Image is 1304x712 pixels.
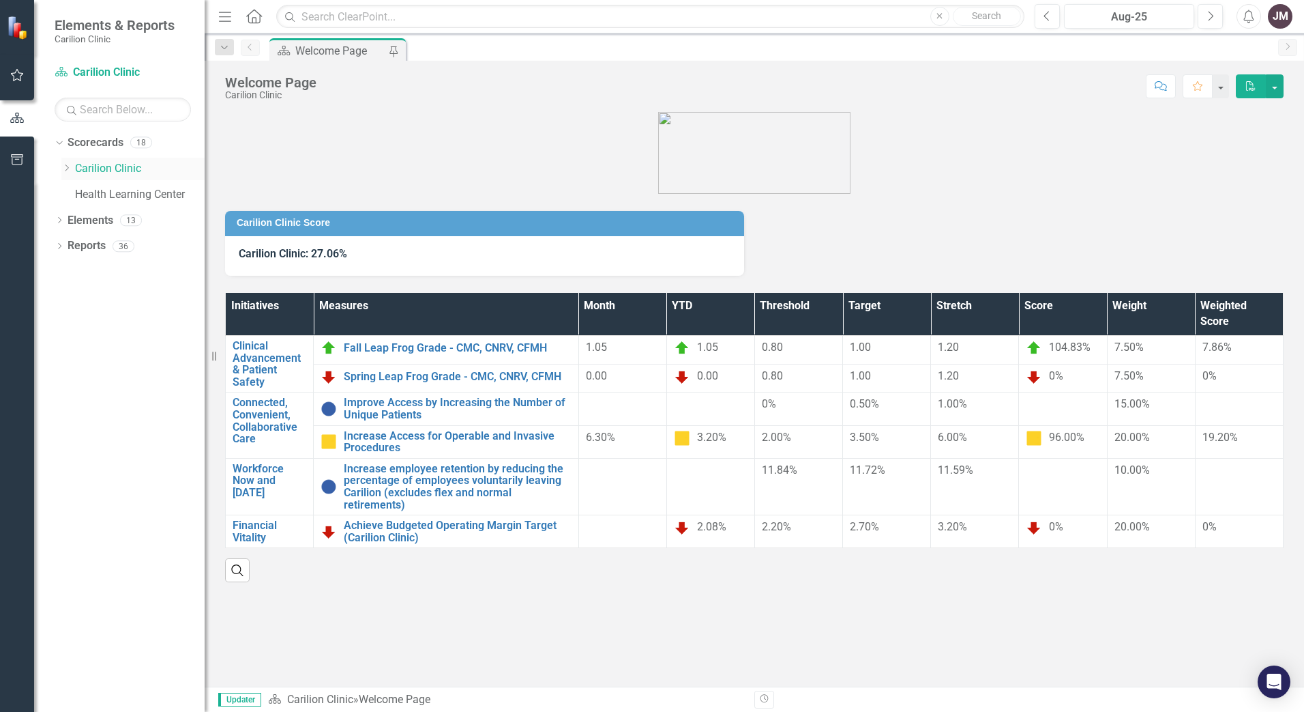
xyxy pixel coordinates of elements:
[225,90,316,100] div: Carilion Clinic
[268,692,744,708] div: »
[697,431,726,444] span: 3.20%
[1268,4,1292,29] button: JM
[762,464,797,476] span: 11.84%
[226,336,314,393] td: Double-Click to Edit Right Click for Context Menu
[1049,520,1063,533] span: 0%
[295,42,385,59] div: Welcome Page
[314,458,579,515] td: Double-Click to Edit Right Click for Context Menu
[1049,341,1091,354] span: 104.83%
[938,369,959,382] span: 1.20
[1049,431,1084,444] span: 96.00%
[697,520,726,533] span: 2.08%
[1114,341,1144,354] span: 7.50%
[850,397,879,410] span: 0.50%
[586,369,607,382] span: 0.00
[762,369,783,382] span: 0.80
[314,393,579,425] td: Double-Click to Edit Right Click for Context Menu
[1026,369,1042,385] img: Below Plan
[762,397,776,410] span: 0%
[68,238,106,254] a: Reports
[1202,431,1238,444] span: 19.20%
[68,135,123,151] a: Scorecards
[953,7,1021,26] button: Search
[321,340,337,356] img: On Target
[55,65,191,81] a: Carilion Clinic
[237,218,737,228] h3: Carilion Clinic Score
[850,464,885,476] span: 11.72%
[68,213,113,229] a: Elements
[314,364,579,393] td: Double-Click to Edit Right Click for Context Menu
[239,247,347,260] span: Carilion Clinic: 27.06%
[226,393,314,458] td: Double-Click to Edit Right Click for Context Menu
[1202,341,1232,354] span: 7.86%
[1258,666,1290,698] div: Open Intercom Messenger
[314,336,579,365] td: Double-Click to Edit Right Click for Context Menu
[226,458,314,515] td: Double-Click to Edit Right Click for Context Menu
[938,341,959,354] span: 1.20
[938,464,973,476] span: 11.59%
[1026,519,1042,536] img: Below Plan
[233,519,306,543] a: Financial Vitality
[314,425,579,458] td: Double-Click to Edit Right Click for Context Menu
[321,479,337,495] img: No Information
[276,5,1024,29] input: Search ClearPoint...
[674,519,690,536] img: Below Plan
[344,371,572,383] a: Spring Leap Frog Grade - CMC, CNRV, CFMH
[697,369,718,382] span: 0.00
[226,515,314,548] td: Double-Click to Edit Right Click for Context Menu
[55,98,191,122] input: Search Below...
[938,520,967,533] span: 3.20%
[233,463,306,499] a: Workforce Now and [DATE]
[120,214,142,226] div: 13
[586,431,615,444] span: 6.30%
[1114,397,1150,410] span: 15.00%
[938,431,967,444] span: 6.00%
[233,397,306,444] a: Connected, Convenient, Collaborative Care
[1202,369,1217,382] span: 0%
[233,340,306,388] a: Clinical Advancement & Patient Safety
[850,341,871,354] span: 1.00
[1026,340,1042,356] img: On Target
[850,369,871,382] span: 1.00
[1064,4,1194,29] button: Aug-25
[674,340,690,356] img: On Target
[1202,520,1217,533] span: 0%
[321,369,337,385] img: Below Plan
[850,520,879,533] span: 2.70%
[762,341,783,354] span: 0.80
[972,10,1001,21] span: Search
[674,430,690,446] img: Caution
[1114,369,1144,382] span: 7.50%
[130,137,152,149] div: 18
[1114,431,1150,444] span: 20.00%
[55,17,175,33] span: Elements & Reports
[658,112,850,194] img: carilion%20clinic%20logo%202.0.png
[1026,430,1042,446] img: Caution
[697,341,718,354] span: 1.05
[344,342,572,354] a: Fall Leap Frog Grade - CMC, CNRV, CFMH
[321,524,337,540] img: Below Plan
[218,693,261,707] span: Updater
[75,187,205,203] a: Health Learning Center
[359,693,430,706] div: Welcome Page
[674,369,690,385] img: Below Plan
[113,240,134,252] div: 36
[7,16,31,40] img: ClearPoint Strategy
[1049,369,1063,382] span: 0%
[344,430,572,454] a: Increase Access for Operable and Invasive Procedures
[75,161,205,177] a: Carilion Clinic
[287,693,353,706] a: Carilion Clinic
[344,463,572,511] a: Increase employee retention by reducing the percentage of employees voluntarily leaving Carilion ...
[321,433,337,450] img: Caution
[314,515,579,548] td: Double-Click to Edit Right Click for Context Menu
[225,75,316,90] div: Welcome Page
[762,431,791,444] span: 2.00%
[344,397,572,421] a: Improve Access by Increasing the Number of Unique Patients
[1114,520,1150,533] span: 20.00%
[586,341,607,354] span: 1.05
[1069,9,1189,25] div: Aug-25
[850,431,879,444] span: 3.50%
[321,401,337,417] img: No Information
[938,397,967,410] span: 1.00%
